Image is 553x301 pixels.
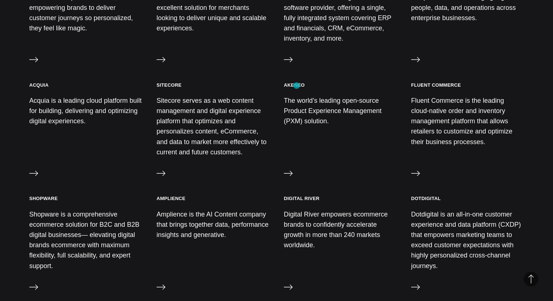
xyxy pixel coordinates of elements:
p: Fluent Commerce is the leading cloud-native order and inventory management platform that allows r... [411,95,524,147]
h3: Digital River [284,195,320,202]
h3: Amplience [157,195,185,202]
p: Acquia is a leading cloud platform built for building, delivering and optimizing digital experien... [29,95,142,127]
p: Shopware is a comprehensive ecommerce solution for B2C and B2B digital businesses— elevating digi... [29,209,142,271]
h3: Shopware [29,195,58,202]
button: Back to Top [524,272,538,286]
h3: Dotdigital [411,195,441,202]
h3: Acquia [29,82,49,88]
p: Sitecore serves as a web content management and digital experience platform that optimizes and pe... [157,95,269,157]
p: The world’s leading open-source Product Experience Management (PXM) solution. [284,95,396,127]
h3: Fluent Commerce [411,82,461,88]
p: Amplience is the AI Content company that brings together data, performance insights and generative. [157,209,269,240]
p: Dotdigital is an all-in-one customer experience and data platform (CXDP) that empowers marketing ... [411,209,524,271]
p: Digital River empowers ecommerce brands to confidently accelerate growth in more than 240 markets... [284,209,396,251]
h3: Akeneo [284,82,305,88]
h3: Sitecore [157,82,182,88]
